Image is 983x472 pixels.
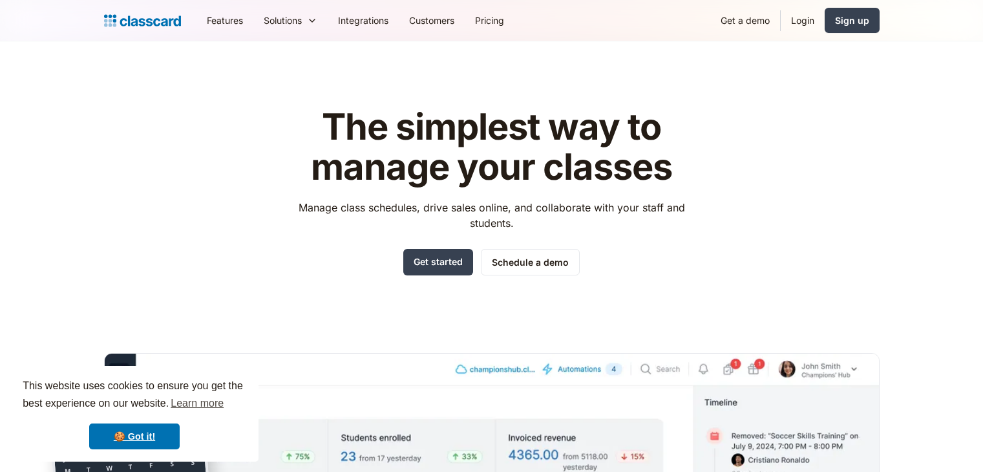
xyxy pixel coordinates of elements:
[781,6,825,35] a: Login
[710,6,780,35] a: Get a demo
[286,107,697,187] h1: The simplest way to manage your classes
[328,6,399,35] a: Integrations
[286,200,697,231] p: Manage class schedules, drive sales online, and collaborate with your staff and students.
[196,6,253,35] a: Features
[399,6,465,35] a: Customers
[403,249,473,275] a: Get started
[481,249,580,275] a: Schedule a demo
[465,6,514,35] a: Pricing
[89,424,180,449] a: dismiss cookie message
[253,6,328,35] div: Solutions
[104,12,181,30] a: home
[264,14,302,27] div: Solutions
[835,14,869,27] div: Sign up
[23,378,246,413] span: This website uses cookies to ensure you get the best experience on our website.
[10,366,259,462] div: cookieconsent
[169,394,226,413] a: learn more about cookies
[825,8,880,33] a: Sign up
